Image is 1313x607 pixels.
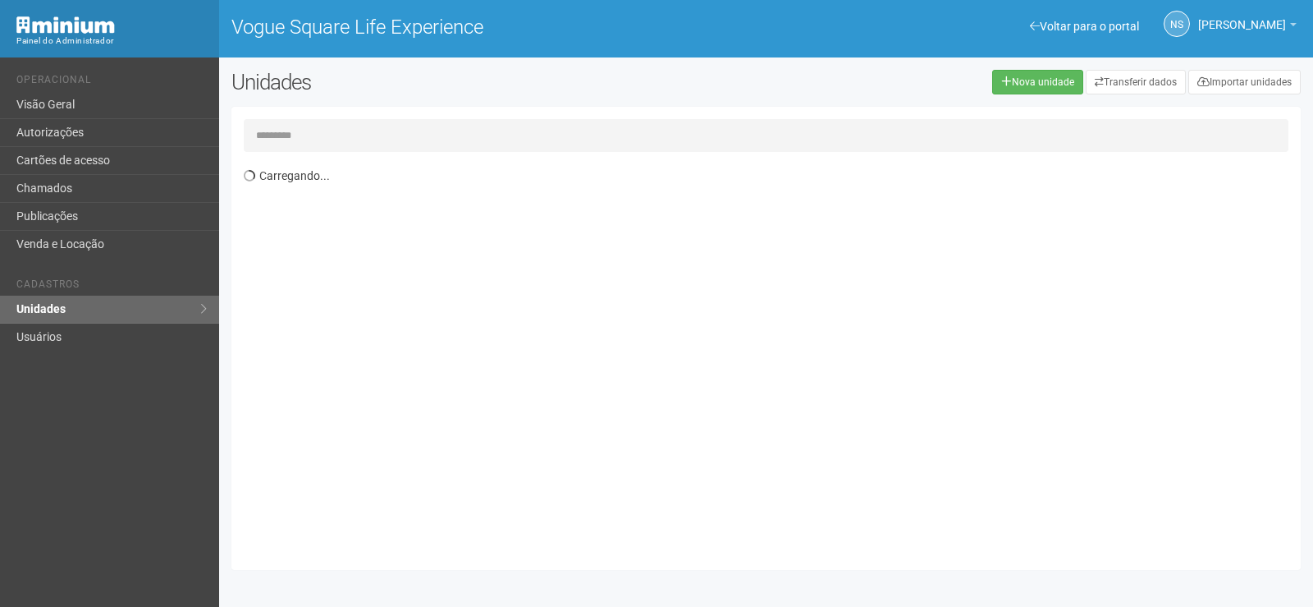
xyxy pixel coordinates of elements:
[1030,20,1139,33] a: Voltar para o portal
[16,278,207,296] li: Cadastros
[1198,2,1286,31] span: Nicolle Silva
[1188,70,1301,94] a: Importar unidades
[16,16,115,34] img: Minium
[1086,70,1186,94] a: Transferir dados
[16,34,207,48] div: Painel do Administrador
[231,16,754,38] h1: Vogue Square Life Experience
[16,74,207,91] li: Operacional
[1198,21,1297,34] a: [PERSON_NAME]
[244,160,1301,558] div: Carregando...
[1164,11,1190,37] a: NS
[992,70,1083,94] a: Nova unidade
[231,70,663,94] h2: Unidades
